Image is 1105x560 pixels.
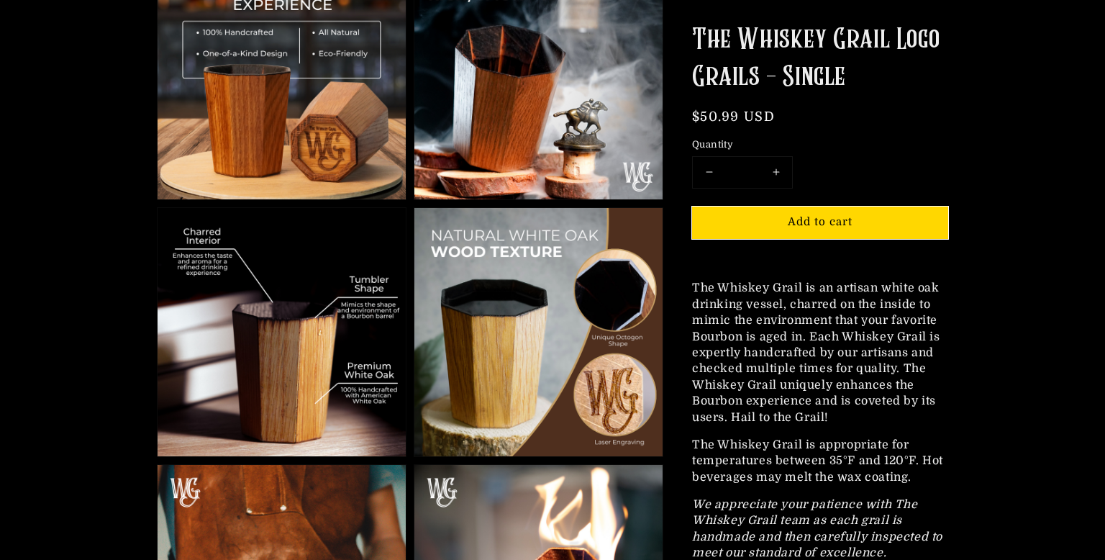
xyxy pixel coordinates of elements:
label: Quantity [692,137,948,152]
p: The Whiskey Grail is an artisan white oak drinking vessel, charred on the inside to mimic the env... [692,280,948,425]
img: Natural White Oak [414,208,663,456]
span: $50.99 USD [692,109,775,124]
span: Add to cart [788,215,852,228]
em: We appreciate your patience with The Whiskey Grail team as each grail is handmade and then carefu... [692,498,942,559]
h1: The Whiskey Grail Logo Grails - Single [692,22,948,96]
span: The Whiskey Grail is appropriate for temperatures between 35°F and 120°F. Hot beverages may melt ... [692,438,943,483]
img: Grail Benefits [158,208,406,456]
button: Add to cart [692,207,948,239]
